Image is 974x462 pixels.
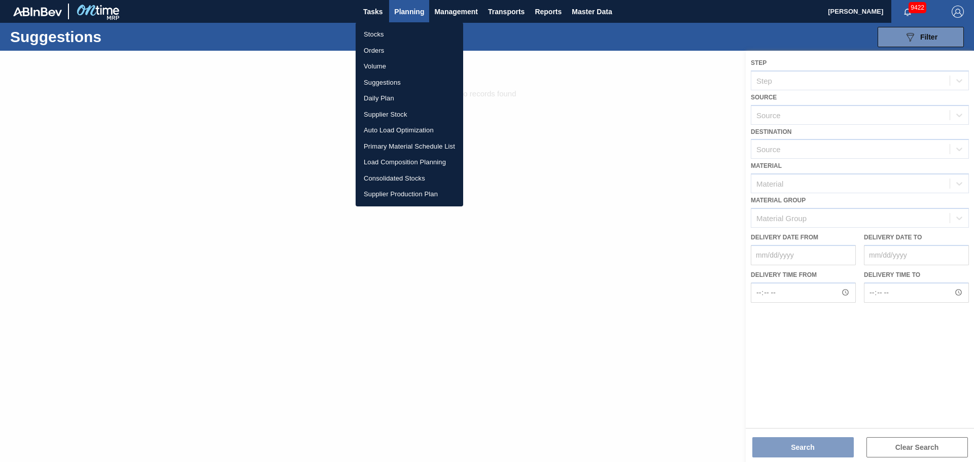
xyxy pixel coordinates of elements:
a: Suggestions [356,75,463,91]
a: Volume [356,58,463,75]
a: Primary Material Schedule List [356,138,463,155]
a: Orders [356,43,463,59]
a: Auto Load Optimization [356,122,463,138]
a: Daily Plan [356,90,463,106]
a: Consolidated Stocks [356,170,463,187]
a: Stocks [356,26,463,43]
a: Supplier Production Plan [356,186,463,202]
a: Load Composition Planning [356,154,463,170]
a: Supplier Stock [356,106,463,123]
